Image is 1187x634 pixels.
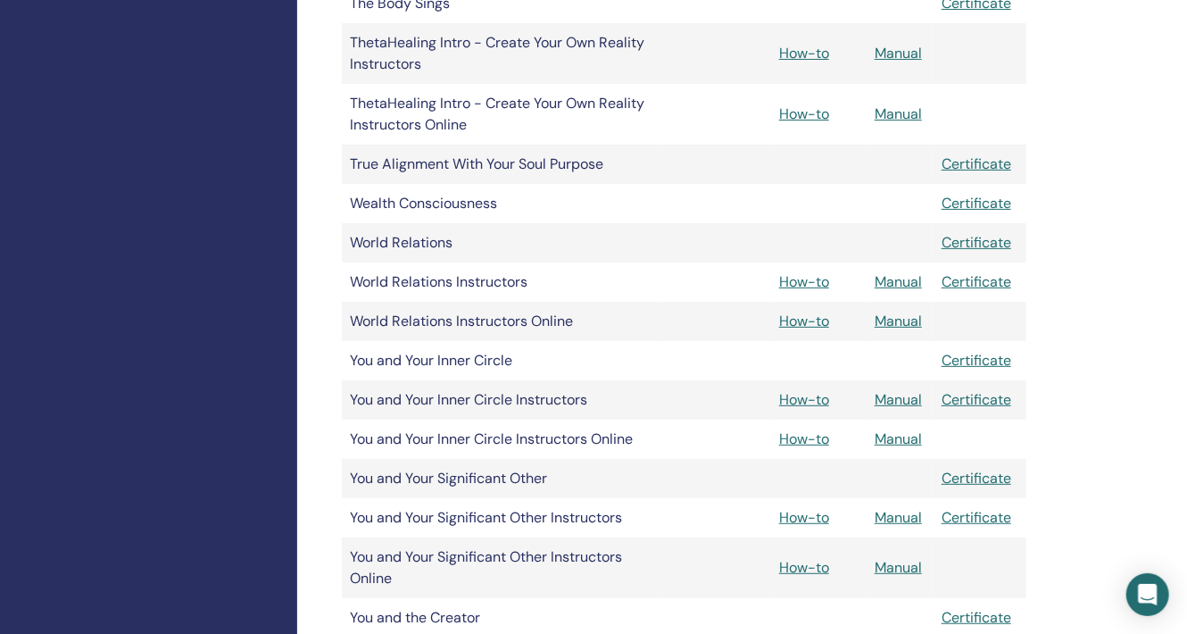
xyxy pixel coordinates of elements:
[942,469,1011,488] a: Certificate
[342,341,663,380] td: You and Your Inner Circle
[779,558,829,577] a: How-to
[942,233,1011,252] a: Certificate
[875,508,922,527] a: Manual
[342,459,663,498] td: You and Your Significant Other
[779,508,829,527] a: How-to
[779,272,829,291] a: How-to
[942,272,1011,291] a: Certificate
[875,272,922,291] a: Manual
[779,430,829,448] a: How-to
[942,194,1011,213] a: Certificate
[779,390,829,409] a: How-to
[342,84,663,145] td: ThetaHealing Intro - Create Your Own Reality Instructors Online
[1126,573,1169,616] div: Open Intercom Messenger
[942,154,1011,173] a: Certificate
[942,390,1011,409] a: Certificate
[942,608,1011,627] a: Certificate
[875,312,922,330] a: Manual
[342,498,663,538] td: You and Your Significant Other Instructors
[342,263,663,302] td: World Relations Instructors
[342,145,663,184] td: True Alignment With Your Soul Purpose
[875,44,922,63] a: Manual
[942,351,1011,370] a: Certificate
[779,44,829,63] a: How-to
[342,302,663,341] td: World Relations Instructors Online
[342,184,663,223] td: Wealth Consciousness
[779,104,829,123] a: How-to
[875,390,922,409] a: Manual
[942,508,1011,527] a: Certificate
[342,538,663,598] td: You and Your Significant Other Instructors Online
[342,420,663,459] td: You and Your Inner Circle Instructors Online
[342,223,663,263] td: World Relations
[875,104,922,123] a: Manual
[342,23,663,84] td: ThetaHealing Intro - Create Your Own Reality Instructors
[875,430,922,448] a: Manual
[875,558,922,577] a: Manual
[342,380,663,420] td: You and Your Inner Circle Instructors
[779,312,829,330] a: How-to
